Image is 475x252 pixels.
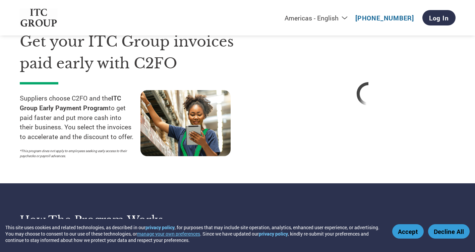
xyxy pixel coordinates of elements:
button: Decline All [428,224,470,239]
img: supply chain worker [140,90,231,156]
a: Log In [422,10,456,25]
p: Suppliers choose C2FO and the to get paid faster and put more cash into their business. You selec... [20,93,140,142]
button: Accept [392,224,424,239]
h3: How the program works [20,213,229,227]
div: This site uses cookies and related technologies, as described in our , for purposes that may incl... [5,224,382,243]
h1: Get your ITC Group invoices paid early with C2FO [20,31,261,74]
a: privacy policy [145,224,175,231]
strong: ITC Group Early Payment Program [20,94,121,112]
a: privacy policy [259,231,288,237]
img: ITC Group [20,9,58,27]
p: *This program does not apply to employees seeking early access to their paychecks or payroll adva... [20,148,134,159]
button: manage your own preferences [137,231,200,237]
a: [PHONE_NUMBER] [355,14,414,22]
